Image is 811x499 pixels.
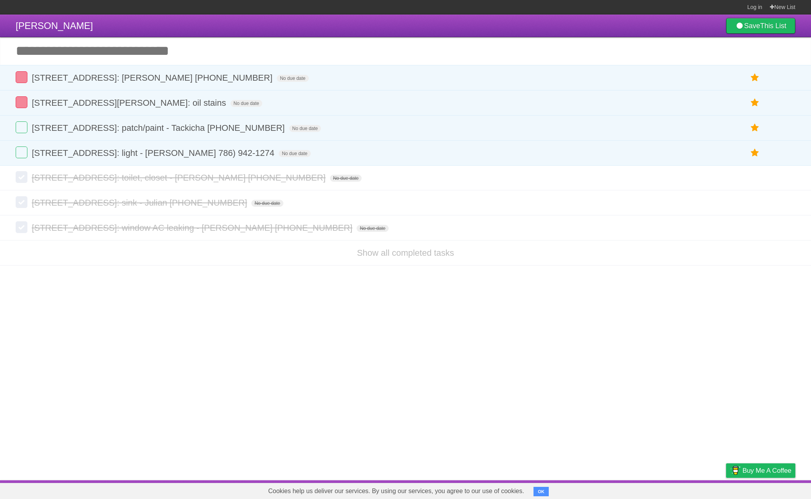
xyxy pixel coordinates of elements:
[16,20,93,31] span: [PERSON_NAME]
[32,223,354,233] span: [STREET_ADDRESS]: window AC leaking - [PERSON_NAME] [PHONE_NUMBER]
[16,221,27,233] label: Done
[16,121,27,133] label: Done
[16,71,27,83] label: Done
[231,100,262,107] span: No due date
[277,75,308,82] span: No due date
[689,482,706,497] a: Terms
[357,225,388,232] span: No due date
[726,18,795,34] a: SaveThis List
[746,482,795,497] a: Suggest a feature
[748,121,762,134] label: Star task
[622,482,638,497] a: About
[289,125,321,132] span: No due date
[357,248,454,258] a: Show all completed tasks
[16,146,27,158] label: Done
[648,482,679,497] a: Developers
[32,123,287,133] span: [STREET_ADDRESS]: patch/paint - Tackicha [PHONE_NUMBER]
[260,483,532,499] span: Cookies help us deliver our services. By using our services, you agree to our use of cookies.
[16,96,27,108] label: Done
[16,196,27,208] label: Done
[32,198,249,208] span: [STREET_ADDRESS]: sink - Julian [PHONE_NUMBER]
[748,146,762,159] label: Star task
[16,171,27,183] label: Done
[279,150,310,157] span: No due date
[32,148,276,158] span: [STREET_ADDRESS]: light - [PERSON_NAME] 786) 942-1274
[251,200,283,207] span: No due date
[748,71,762,84] label: Star task
[730,464,741,477] img: Buy me a coffee
[743,464,791,477] span: Buy me a coffee
[716,482,736,497] a: Privacy
[726,463,795,478] a: Buy me a coffee
[748,96,762,109] label: Star task
[533,487,549,496] button: OK
[32,98,228,108] span: [STREET_ADDRESS][PERSON_NAME]: oil stains
[32,73,274,83] span: [STREET_ADDRESS]: [PERSON_NAME] [PHONE_NUMBER]
[32,173,328,183] span: [STREET_ADDRESS]: toilet, closet - [PERSON_NAME] [PHONE_NUMBER]
[330,175,362,182] span: No due date
[760,22,786,30] b: This List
